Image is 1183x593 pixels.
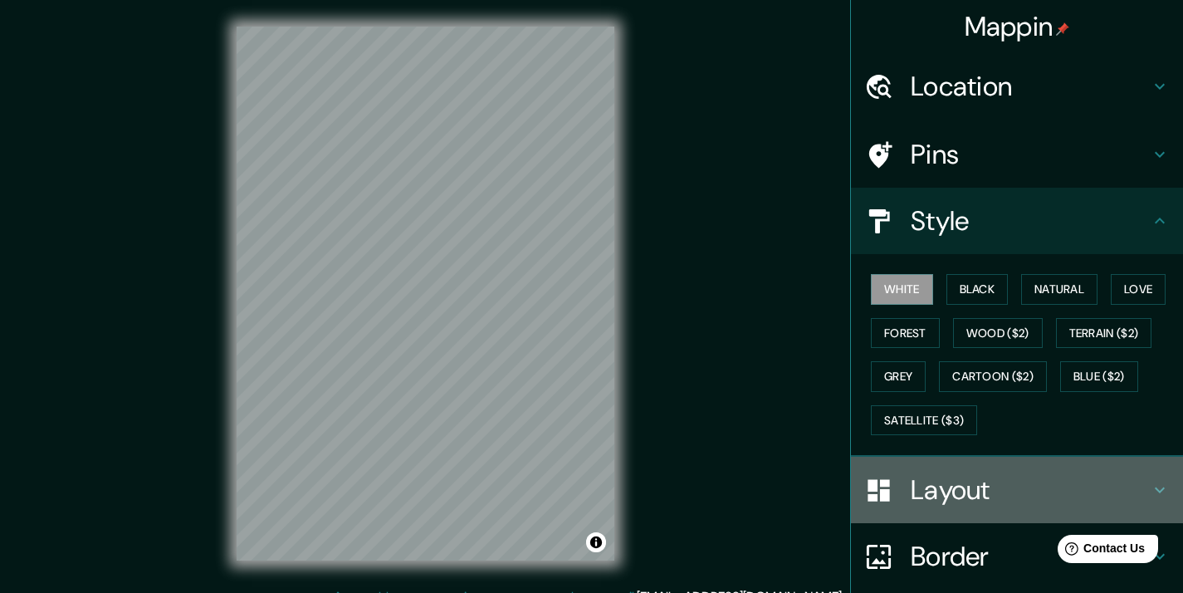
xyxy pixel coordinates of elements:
h4: Pins [911,138,1150,171]
button: Toggle attribution [586,532,606,552]
button: Cartoon ($2) [939,361,1047,392]
h4: Style [911,204,1150,238]
img: pin-icon.png [1056,22,1069,36]
h4: Layout [911,473,1150,507]
button: Terrain ($2) [1056,318,1152,349]
button: Forest [871,318,940,349]
iframe: Help widget launcher [1035,528,1165,575]
h4: Location [911,70,1150,103]
h4: Border [911,540,1150,573]
h4: Mappin [965,10,1070,43]
button: Satellite ($3) [871,405,977,436]
div: Location [851,53,1183,120]
canvas: Map [237,27,614,561]
button: Love [1111,274,1166,305]
button: White [871,274,933,305]
button: Natural [1021,274,1097,305]
button: Blue ($2) [1060,361,1138,392]
div: Border [851,523,1183,590]
button: Grey [871,361,926,392]
div: Style [851,188,1183,254]
button: Black [946,274,1009,305]
div: Pins [851,121,1183,188]
button: Wood ($2) [953,318,1043,349]
div: Layout [851,457,1183,523]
